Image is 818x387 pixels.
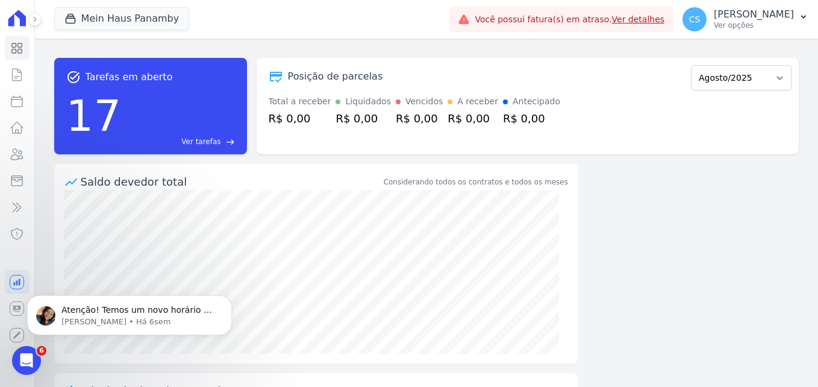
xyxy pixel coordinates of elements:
a: Ver detalhes [612,14,665,24]
div: R$ 0,00 [269,110,331,127]
div: A receber [457,95,498,108]
iframe: Intercom notifications mensagem [9,270,250,354]
div: Posição de parcelas [288,69,383,84]
span: east [226,137,235,146]
div: R$ 0,00 [503,110,560,127]
a: Ver tarefas east [126,136,234,147]
iframe: Intercom live chat [12,346,41,375]
div: Total a receber [269,95,331,108]
div: R$ 0,00 [336,110,391,127]
span: Ver tarefas [181,136,220,147]
div: R$ 0,00 [396,110,443,127]
p: [PERSON_NAME] [714,8,794,20]
div: Saldo devedor total [81,174,381,190]
div: Liquidados [345,95,391,108]
button: CS [PERSON_NAME] Ver opções [673,2,818,36]
p: Ver opções [714,20,794,30]
button: Mein Haus Panamby [54,7,190,30]
span: Você possui fatura(s) em atraso. [475,13,664,26]
span: CS [689,15,701,24]
span: 6 [37,346,46,356]
span: Tarefas em aberto [86,70,173,84]
span: task_alt [66,70,81,84]
div: Antecipado [513,95,560,108]
div: Considerando todos os contratos e todos os meses [384,177,568,187]
div: Vencidos [405,95,443,108]
div: R$ 0,00 [448,110,498,127]
div: 17 [66,84,122,147]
